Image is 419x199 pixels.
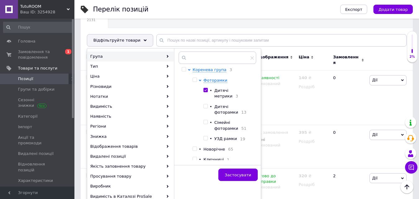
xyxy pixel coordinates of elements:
[214,120,238,130] span: Сімейні фоторамки
[255,137,288,142] div: 2 дні
[373,5,413,14] button: Додати товар
[87,82,174,92] div: Різновиди
[87,132,174,142] div: Знижка
[214,104,238,115] span: Дитячі фоторамки
[226,67,232,72] span: 3
[232,94,238,98] span: 3
[210,136,212,141] span: •
[18,66,57,71] span: Товари та послуги
[214,136,237,141] span: УЗД рамки
[203,78,227,83] span: Фоторамки
[87,142,174,152] div: Відображення товарів
[87,61,174,71] div: Тип
[87,18,96,22] span: 2131
[87,171,174,181] div: Просування товару
[18,76,33,82] span: Позиції
[299,130,307,135] b: 395
[87,181,174,191] div: Виробник
[156,34,407,47] input: Пошук по назві позиції, артикулу і пошуковим запитам
[18,178,53,183] span: Характеристики
[87,161,174,171] div: Якість заповнення товару
[20,4,67,9] span: TutuROOM
[214,88,232,98] span: Дитячі метрики
[87,92,174,102] div: Нотатки
[299,84,328,90] div: Роздріб
[18,97,57,108] span: Сезонні знижки
[193,67,226,72] span: Коренева група
[18,114,38,119] span: Категорії
[255,75,279,82] span: В наявності
[237,137,245,141] span: 19
[87,71,174,81] div: Ціна
[203,147,225,152] span: Новорічне
[372,78,377,82] span: Дії
[87,52,174,61] div: Група
[87,102,174,111] div: Видимість
[255,184,296,190] div: Прихований
[18,87,55,92] span: Групи та добірки
[299,75,311,81] div: ₴
[299,130,311,135] div: ₴
[87,121,174,131] div: Регіони
[238,126,247,131] span: 51
[255,54,288,60] span: Відображення
[199,157,201,162] span: •
[210,88,212,93] span: •
[18,49,57,60] span: Замовлення та повідомлення
[378,7,408,12] span: Додати товар
[87,152,174,161] div: Видалені позиції
[405,161,417,174] button: Чат з покупцем
[18,151,54,156] span: Видалені позиції
[299,139,328,144] div: Роздріб
[199,147,201,152] span: •
[255,81,296,87] div: Прихований
[299,173,311,179] div: ₴
[210,104,212,109] span: •
[20,9,74,15] div: Ваш ID: 3254928
[18,124,32,130] span: Імпорт
[18,135,57,146] span: Акції та промокоди
[238,110,247,115] span: 13
[333,54,360,66] span: Замовлення
[299,54,309,60] span: Ціна
[255,174,276,186] span: Готово до відправки
[18,38,35,44] span: Головна
[3,22,73,33] input: Пошук
[218,169,258,181] button: Застосувати
[329,125,368,169] div: 0
[299,182,328,188] div: Роздріб
[225,147,233,152] span: 65
[87,111,174,121] div: Наявність
[93,6,149,13] div: Перелік позицій
[345,7,363,12] span: Експорт
[93,38,140,43] span: Відфільтруйте товари
[225,173,251,177] span: Застосувати
[372,132,377,137] span: Дії
[210,120,212,125] span: •
[255,142,296,148] div: Прихований
[299,174,307,178] b: 320
[18,161,57,173] span: Відновлення позицій
[340,5,368,14] button: Експорт
[299,75,307,80] b: 140
[372,176,377,180] span: Дії
[203,157,224,162] span: Ключниці
[407,55,417,59] div: 2%
[329,70,368,125] div: 0
[400,180,413,193] button: Наверх
[255,130,288,137] span: Під замовлення
[224,157,230,162] span: 1
[65,49,71,54] span: 1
